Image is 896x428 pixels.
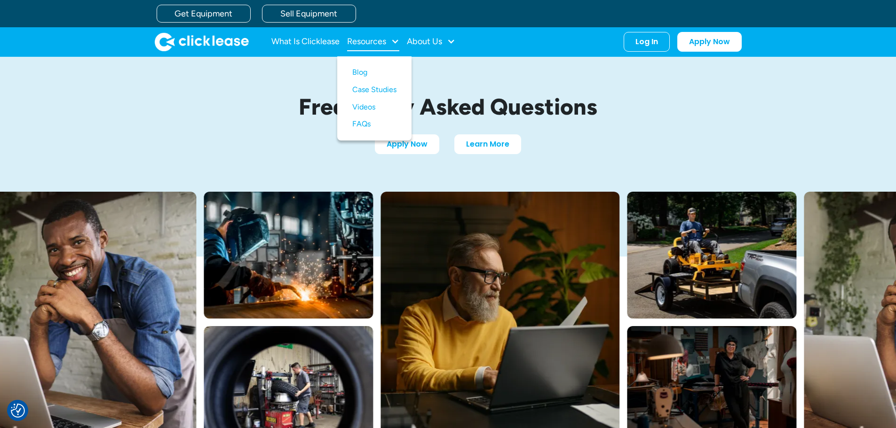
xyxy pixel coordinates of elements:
[227,94,669,119] h1: Frequently Asked Questions
[155,32,249,51] a: home
[635,37,658,47] div: Log In
[627,192,796,319] img: Man with hat and blue shirt driving a yellow lawn mower onto a trailer
[157,5,251,23] a: Get Equipment
[352,99,396,116] a: Videos
[11,404,25,418] button: Consent Preferences
[337,56,412,140] nav: Resources
[271,32,340,51] a: What Is Clicklease
[352,81,396,99] a: Case Studies
[454,134,521,154] a: Learn More
[375,134,439,154] a: Apply Now
[155,32,249,51] img: Clicklease logo
[11,404,25,418] img: Revisit consent button
[262,5,356,23] a: Sell Equipment
[352,116,396,133] a: FAQs
[352,64,396,81] a: Blog
[347,32,399,51] div: Resources
[407,32,455,51] div: About Us
[204,192,373,319] img: A welder in a large mask working on a large pipe
[677,32,742,52] a: Apply Now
